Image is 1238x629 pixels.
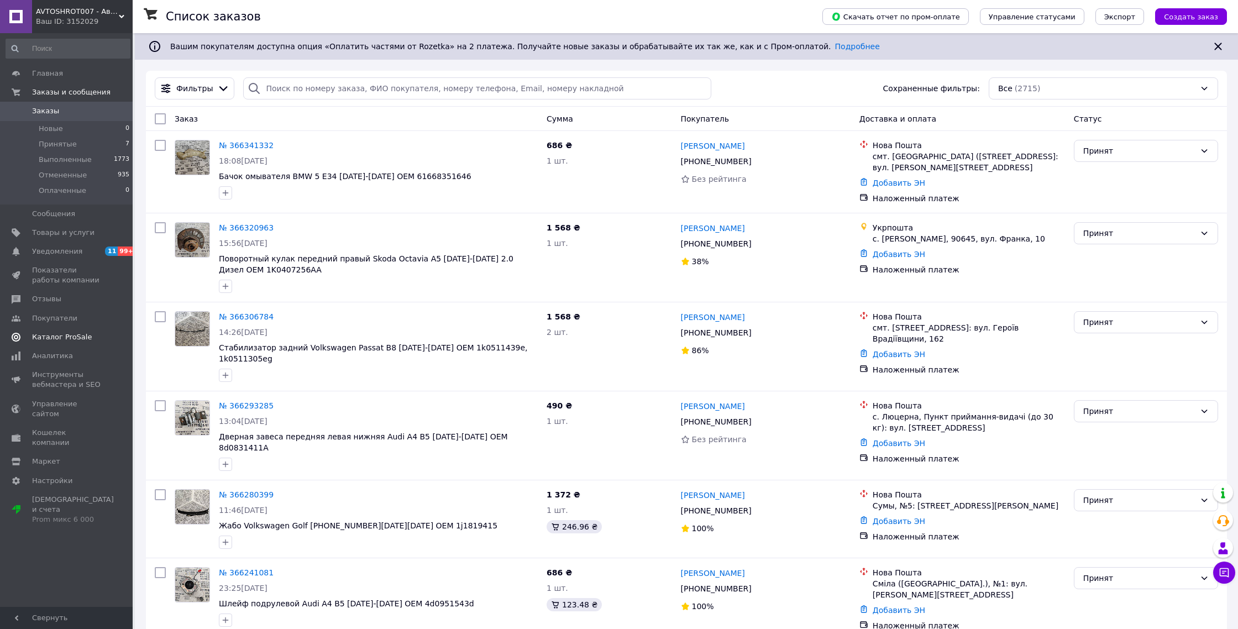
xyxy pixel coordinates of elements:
input: Поиск [6,39,130,59]
div: Нова Пошта [873,489,1065,500]
span: Инструменты вебмастера и SEO [32,370,102,390]
a: № 366280399 [219,490,274,499]
span: Доставка и оплата [859,114,936,123]
span: Заказ [175,114,198,123]
span: Жабо Volkswagen Golf [PHONE_NUMBER][DATE][DATE] OEM 1j1819415 [219,521,497,530]
a: Фото товару [175,567,210,602]
div: Наложенный платеж [873,364,1065,375]
span: 11:46[DATE] [219,506,267,515]
div: Принят [1083,405,1195,417]
span: Статус [1074,114,1102,123]
span: 86% [692,346,709,355]
span: Аналитика [32,351,73,361]
button: Управление статусами [980,8,1084,25]
span: 0 [125,124,129,134]
div: [PHONE_NUMBER] [679,154,754,169]
div: Нова Пошта [873,140,1065,151]
span: 15:56[DATE] [219,239,267,248]
input: Поиск по номеру заказа, ФИО покупателя, номеру телефона, Email, номеру накладной [243,77,711,99]
span: Покупатели [32,313,77,323]
div: с. Люцерна, Пункт приймання-видачі (до 30 кг): вул. [STREET_ADDRESS] [873,411,1065,433]
span: 1 568 ₴ [547,223,580,232]
div: Наложенный платеж [873,264,1065,275]
a: [PERSON_NAME] [681,401,745,412]
span: 935 [118,170,129,180]
img: Фото товару [175,568,209,602]
img: Фото товару [175,401,209,435]
span: 38% [692,257,709,266]
a: [PERSON_NAME] [681,223,745,234]
div: Наложенный платеж [873,531,1065,542]
a: Фото товару [175,400,210,436]
a: Стабилизатор задний Volkswagen Passat B8 [DATE]-[DATE] OEM 1k0511439e, 1k0511305eg [219,343,528,363]
a: Фото товару [175,489,210,525]
span: Управление статусами [989,13,1076,21]
span: [DEMOGRAPHIC_DATA] и счета [32,495,114,525]
span: Отзывы [32,294,61,304]
span: Бачок омывателя BMW 5 E34 [DATE]-[DATE] OEM 61668351646 [219,172,471,181]
span: Сообщения [32,209,75,219]
span: 1 шт. [547,156,568,165]
button: Чат с покупателем [1213,562,1235,584]
a: Поворотный кулак передний правый Skoda Octavia A5 [DATE]-[DATE] 2.0 Дизел OEM 1K0407256AA [219,254,513,274]
span: Показатели работы компании [32,265,102,285]
button: Скачать отчет по пром-оплате [822,8,969,25]
img: Фото товару [175,140,209,175]
div: смт. [GEOGRAPHIC_DATA] ([STREET_ADDRESS]: вул. [PERSON_NAME][STREET_ADDRESS] [873,151,1065,173]
div: 123.48 ₴ [547,598,602,611]
div: [PHONE_NUMBER] [679,325,754,340]
span: Маркет [32,457,60,466]
span: 13:04[DATE] [219,417,267,426]
span: Создать заказ [1164,13,1218,21]
div: смт. [STREET_ADDRESS]: вул. Героїв Врадіївщини, 162 [873,322,1065,344]
span: 1 шт. [547,506,568,515]
div: Ваш ID: 3152029 [36,17,133,27]
span: 686 ₴ [547,141,572,150]
h1: Список заказов [166,10,261,23]
div: Нова Пошта [873,400,1065,411]
span: 11 [105,247,118,256]
span: Покупатель [681,114,730,123]
a: № 366341332 [219,141,274,150]
span: Товары и услуги [32,228,95,238]
span: Выполненные [39,155,92,165]
a: [PERSON_NAME] [681,312,745,323]
span: 0 [125,186,129,196]
div: 246.96 ₴ [547,520,602,533]
span: 1 шт. [547,417,568,426]
span: Настройки [32,476,72,486]
div: Нова Пошта [873,567,1065,578]
a: Шлейф подрулевой Audi A4 B5 [DATE]-[DATE] OEM 4d0951543d [219,599,474,608]
span: Все [998,83,1013,94]
div: Сумы, №5: [STREET_ADDRESS][PERSON_NAME] [873,500,1065,511]
a: № 366320963 [219,223,274,232]
img: Фото товару [175,490,209,524]
span: 1 372 ₴ [547,490,580,499]
a: Фото товару [175,311,210,347]
span: Без рейтинга [692,175,747,184]
a: Дверная завеса передняя левая нижняя Audi A4 B5 [DATE]-[DATE] OEM 8d0831411A [219,432,508,452]
div: Prom микс 6 000 [32,515,114,525]
span: 1773 [114,155,129,165]
span: 14:26[DATE] [219,328,267,337]
span: Главная [32,69,63,78]
a: [PERSON_NAME] [681,490,745,501]
span: Кошелек компании [32,428,102,448]
span: 1 568 ₴ [547,312,580,321]
span: Скачать отчет по пром-оплате [831,12,960,22]
div: Принят [1083,145,1195,157]
span: Новые [39,124,63,134]
a: № 366293285 [219,401,274,410]
div: [PHONE_NUMBER] [679,581,754,596]
div: Принят [1083,494,1195,506]
span: Каталог ProSale [32,332,92,342]
span: Отмененные [39,170,87,180]
span: 100% [692,524,714,533]
a: Добавить ЭН [873,179,925,187]
span: Уведомления [32,247,82,256]
span: Фильтры [176,83,213,94]
span: Управление сайтом [32,399,102,419]
span: 686 ₴ [547,568,572,577]
button: Экспорт [1095,8,1144,25]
